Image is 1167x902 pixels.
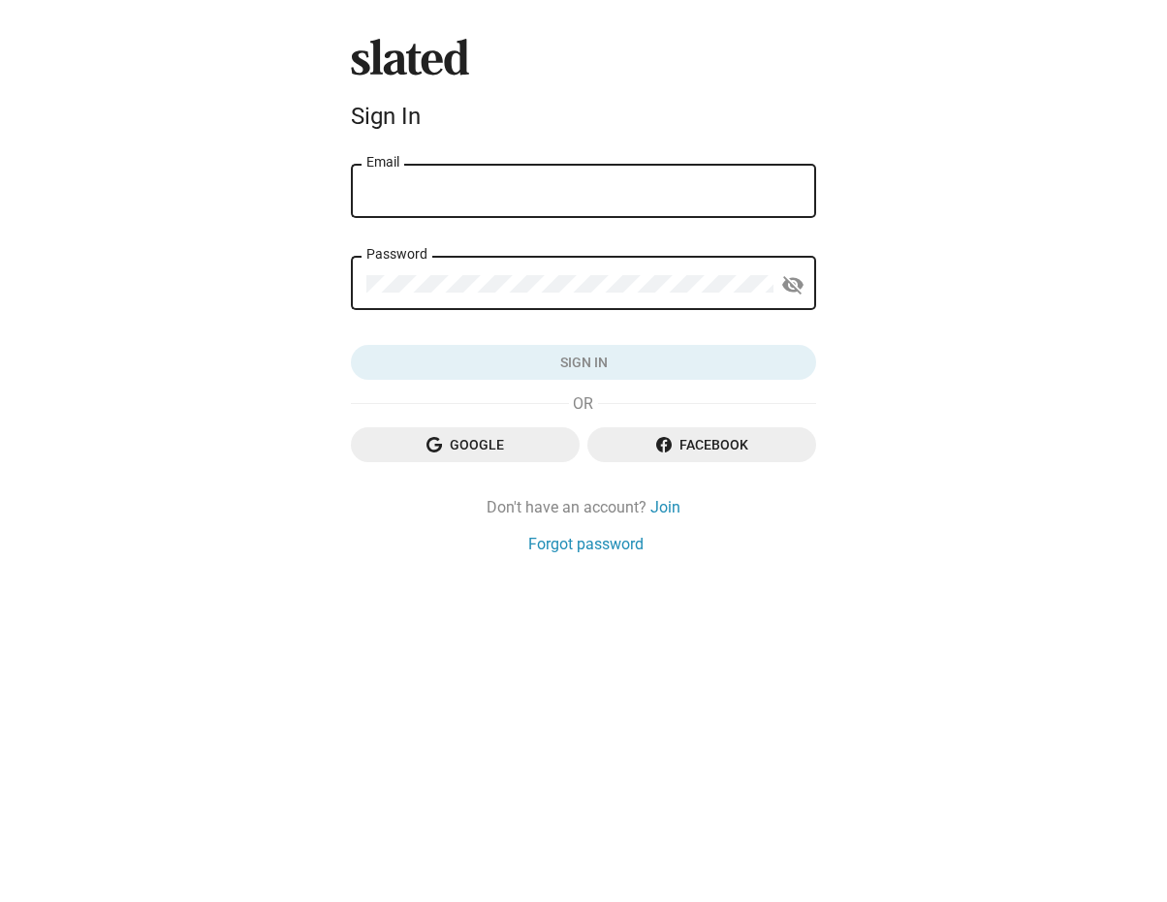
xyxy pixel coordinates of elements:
[587,427,816,462] button: Facebook
[366,427,564,462] span: Google
[351,427,580,462] button: Google
[650,497,680,517] a: Join
[603,427,801,462] span: Facebook
[781,270,804,300] mat-icon: visibility_off
[528,534,644,554] a: Forgot password
[351,103,816,130] div: Sign In
[773,265,812,304] button: Show password
[351,39,816,138] sl-branding: Sign In
[351,497,816,517] div: Don't have an account?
